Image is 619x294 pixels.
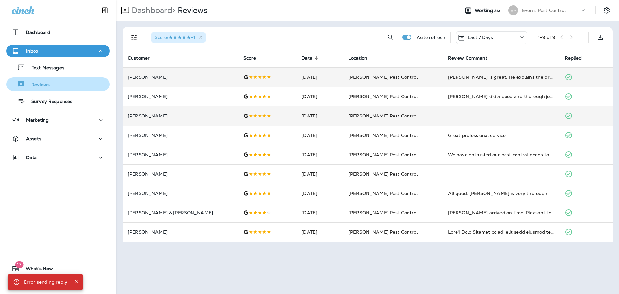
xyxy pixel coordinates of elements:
[128,94,233,99] p: [PERSON_NAME]
[448,74,555,80] div: Chris is great. He explains the process thoroughly and he is very knowledgeable.
[26,48,38,54] p: Inbox
[296,222,343,242] td: [DATE]
[128,133,233,138] p: [PERSON_NAME]
[448,190,555,197] div: All good. Chris is very thorough!
[349,210,418,216] span: [PERSON_NAME] Pest Control
[349,190,418,196] span: [PERSON_NAME] Pest Control
[128,152,233,157] p: [PERSON_NAME]
[296,203,343,222] td: [DATE]
[448,55,496,61] span: Review Comment
[475,8,502,13] span: Working as:
[296,87,343,106] td: [DATE]
[538,35,555,40] div: 1 - 9 of 9
[301,55,321,61] span: Date
[128,113,233,118] p: [PERSON_NAME]
[26,30,50,35] p: Dashboard
[468,35,493,40] p: Last 7 Days
[25,82,50,88] p: Reviews
[349,229,418,235] span: [PERSON_NAME] Pest Control
[6,114,110,127] button: Marketing
[349,113,418,119] span: [PERSON_NAME] Pest Control
[448,132,555,138] div: Great professional service
[19,266,53,274] span: What's New
[26,117,49,123] p: Marketing
[448,209,555,216] div: Jake arrived on time. Pleasant to work with. Reviewed all areas of concern and explained his game...
[296,184,343,203] td: [DATE]
[296,126,343,145] td: [DATE]
[243,55,264,61] span: Score
[349,94,418,99] span: [PERSON_NAME] Pest Control
[6,26,110,39] button: Dashboard
[349,74,418,80] span: [PERSON_NAME] Pest Control
[296,145,343,164] td: [DATE]
[6,278,110,290] button: Support
[25,99,72,105] p: Survey Responses
[15,261,23,268] span: 17
[349,55,376,61] span: Location
[128,31,141,44] button: Filters
[6,77,110,91] button: Reviews
[151,32,206,43] div: Score:5 Stars+1
[349,171,418,177] span: [PERSON_NAME] Pest Control
[296,67,343,87] td: [DATE]
[96,4,114,17] button: Collapse Sidebar
[448,93,555,100] div: Elijah did a good and thorough job, he was pleasant, very helpful and went above and beyond. Very...
[522,8,566,13] p: Even's Pest Control
[128,55,158,61] span: Customer
[25,65,64,71] p: Text Messages
[6,45,110,57] button: Inbox
[301,56,312,61] span: Date
[6,262,110,275] button: 17What's New
[594,31,607,44] button: Export as CSV
[73,278,80,285] button: Close
[349,56,367,61] span: Location
[565,55,590,61] span: Replied
[417,35,445,40] p: Auto refresh
[26,155,37,160] p: Data
[6,132,110,145] button: Assets
[128,75,233,80] p: [PERSON_NAME]
[349,152,418,157] span: [PERSON_NAME] Pest Control
[243,56,256,61] span: Score
[296,106,343,126] td: [DATE]
[155,35,195,40] span: Score : +1
[128,191,233,196] p: [PERSON_NAME]
[384,31,397,44] button: Search Reviews
[24,276,67,288] div: Error sending reply
[175,5,208,15] p: Reviews
[128,171,233,177] p: [PERSON_NAME]
[448,229,555,235] div: Even's Pest Control is the only pest control service you should consider for getting rid of your ...
[26,136,41,141] p: Assets
[128,56,150,61] span: Customer
[565,56,582,61] span: Replied
[601,5,613,16] button: Settings
[6,61,110,74] button: Text Messages
[508,5,518,15] div: EP
[128,210,233,215] p: [PERSON_NAME] & [PERSON_NAME]
[349,132,418,138] span: [PERSON_NAME] Pest Control
[6,151,110,164] button: Data
[128,229,233,235] p: [PERSON_NAME]
[448,151,555,158] div: We have entrusted our pest control needs to Even's for about a year now and have been very happy ...
[448,56,487,61] span: Review Comment
[296,164,343,184] td: [DATE]
[6,94,110,108] button: Survey Responses
[129,5,175,15] p: Dashboard >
